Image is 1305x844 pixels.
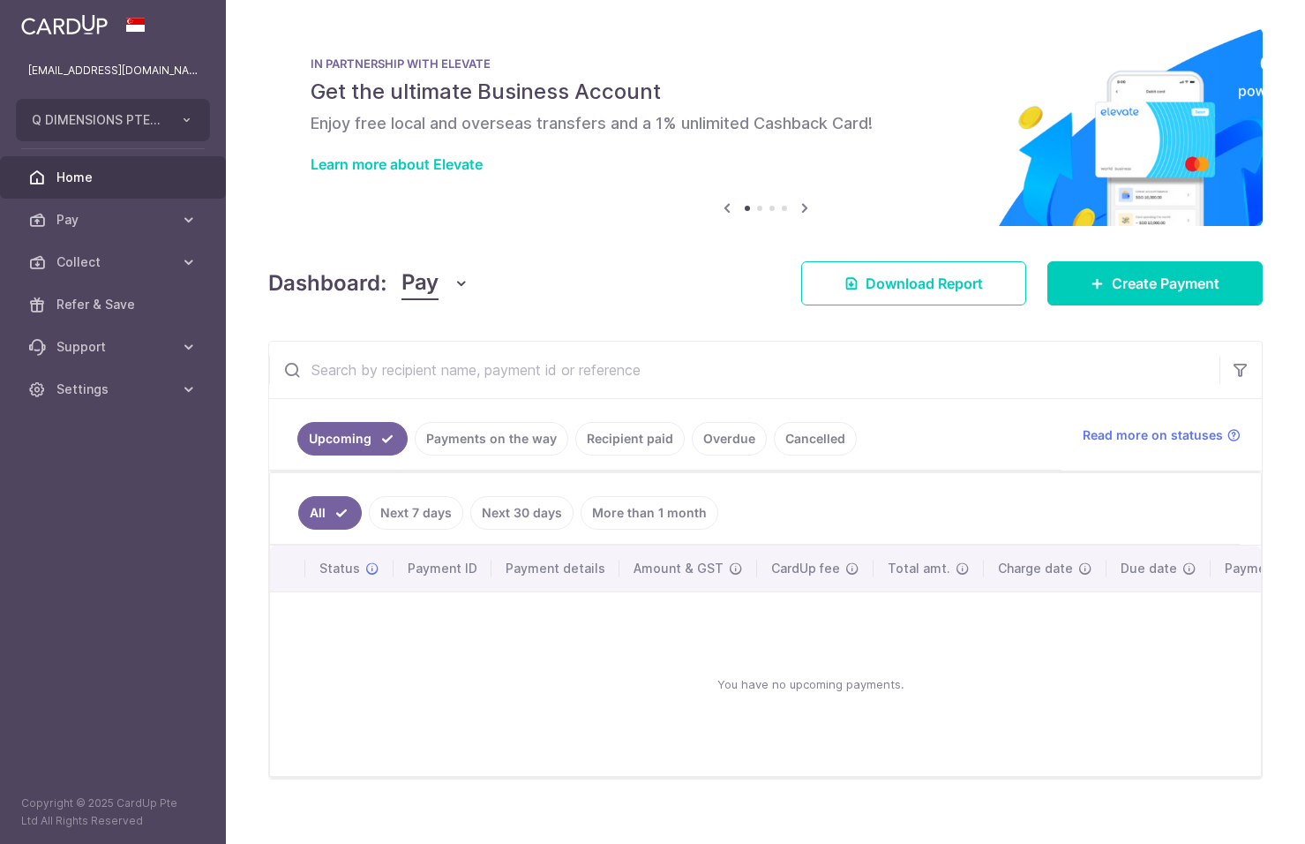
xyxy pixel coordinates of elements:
[401,267,469,300] button: Pay
[888,560,950,577] span: Total amt.
[998,560,1073,577] span: Charge date
[298,496,362,530] a: All
[319,560,360,577] span: Status
[56,169,173,186] span: Home
[311,57,1220,71] p: IN PARTNERSHIP WITH ELEVATE
[401,267,439,300] span: Pay
[16,99,210,141] button: Q DIMENSIONS PTE. LTD.
[56,296,173,313] span: Refer & Save
[311,155,483,173] a: Learn more about Elevate
[311,78,1220,106] h5: Get the ultimate Business Account
[692,422,767,456] a: Overdue
[774,422,857,456] a: Cancelled
[1083,426,1223,444] span: Read more on statuses
[28,62,198,79] p: [EMAIL_ADDRESS][DOMAIN_NAME]
[1112,273,1219,294] span: Create Payment
[56,381,173,398] span: Settings
[268,268,387,299] h4: Dashboard:
[801,261,1026,305] a: Download Report
[491,546,619,592] th: Payment details
[415,422,568,456] a: Payments on the way
[581,496,718,530] a: More than 1 month
[1083,426,1241,444] a: Read more on statuses
[311,113,1220,134] h6: Enjoy free local and overseas transfers and a 1% unlimited Cashback Card!
[634,560,724,577] span: Amount & GST
[269,342,1219,398] input: Search by recipient name, payment id or reference
[21,14,108,35] img: CardUp
[1121,560,1177,577] span: Due date
[268,28,1263,226] img: Renovation banner
[56,338,173,356] span: Support
[394,546,491,592] th: Payment ID
[1047,261,1263,305] a: Create Payment
[32,111,162,129] span: Q DIMENSIONS PTE. LTD.
[56,253,173,271] span: Collect
[575,422,685,456] a: Recipient paid
[470,496,574,530] a: Next 30 days
[369,496,463,530] a: Next 7 days
[56,211,173,229] span: Pay
[866,273,983,294] span: Download Report
[771,560,840,577] span: CardUp fee
[297,422,408,456] a: Upcoming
